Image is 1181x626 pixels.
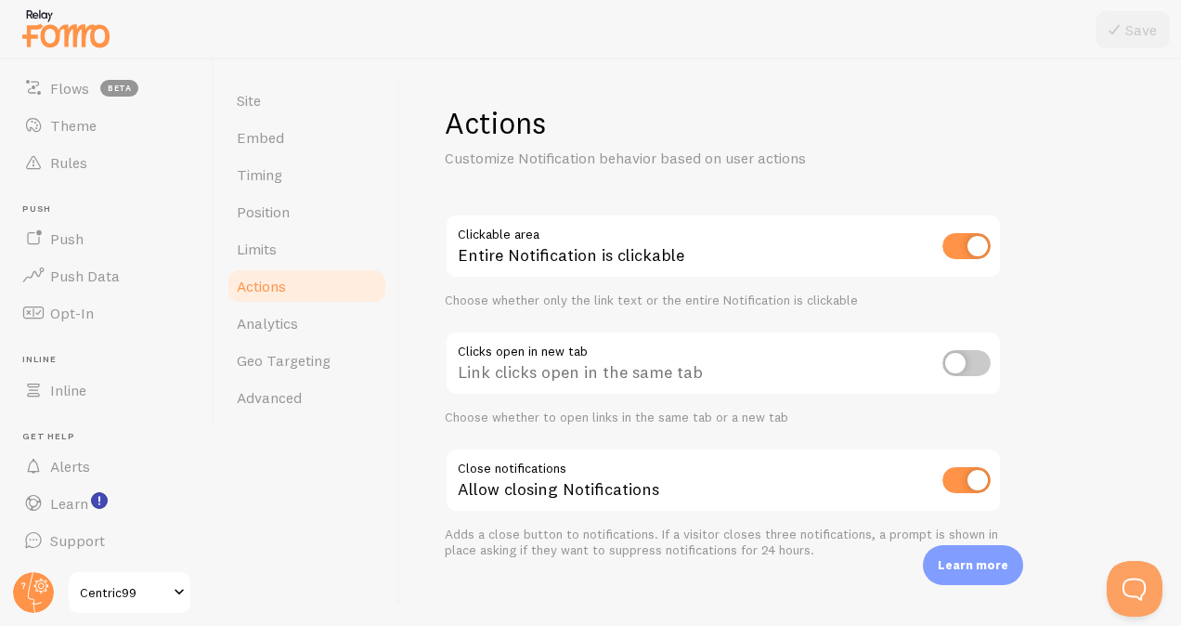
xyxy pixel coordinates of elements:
a: Position [226,193,388,230]
a: Alerts [11,448,202,485]
a: Rules [11,144,202,181]
a: Support [11,522,202,559]
span: Embed [237,128,284,147]
a: Embed [226,119,388,156]
a: Advanced [226,379,388,416]
a: Limits [226,230,388,267]
div: Allow closing Notifications [445,448,1002,515]
span: Position [237,202,290,221]
span: Analytics [237,314,298,333]
a: Actions [226,267,388,305]
a: Opt-In [11,294,202,332]
img: fomo-relay-logo-orange.svg [19,5,112,52]
span: Limits [237,240,277,258]
p: Learn more [938,556,1008,574]
a: Theme [11,107,202,144]
span: Theme [50,116,97,135]
span: Advanced [237,388,302,407]
span: Inline [50,381,86,399]
a: Push Data [11,257,202,294]
a: Learn [11,485,202,522]
div: Learn more [923,545,1023,585]
iframe: Help Scout Beacon - Open [1107,561,1162,617]
svg: <p>Watch New Feature Tutorials!</p> [91,492,108,509]
span: Centric99 [80,581,168,604]
span: Rules [50,153,87,172]
span: Geo Targeting [237,351,331,370]
div: Adds a close button to notifications. If a visitor closes three notifications, a prompt is shown ... [445,527,1002,559]
span: Push [22,203,202,215]
span: Get Help [22,431,202,443]
a: Timing [226,156,388,193]
div: Link clicks open in the same tab [445,331,1002,398]
a: Flows beta [11,70,202,107]
span: Site [237,91,261,110]
div: Choose whether only the link text or the entire Notification is clickable [445,293,1002,309]
div: Choose whether to open links in the same tab or a new tab [445,410,1002,426]
span: beta [100,80,138,97]
a: Centric99 [67,570,192,615]
a: Analytics [226,305,388,342]
span: Push Data [50,267,120,285]
a: Site [226,82,388,119]
span: Timing [237,165,282,184]
span: Support [50,531,105,550]
a: Push [11,220,202,257]
div: Entire Notification is clickable [445,214,1002,281]
a: Geo Targeting [226,342,388,379]
a: Inline [11,372,202,409]
span: Inline [22,354,202,366]
h1: Actions [445,104,1002,142]
p: Customize Notification behavior based on user actions [445,148,890,169]
span: Learn [50,494,88,513]
span: Flows [50,79,89,98]
span: Alerts [50,457,90,476]
span: Actions [237,277,286,295]
span: Push [50,229,84,248]
span: Opt-In [50,304,94,322]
